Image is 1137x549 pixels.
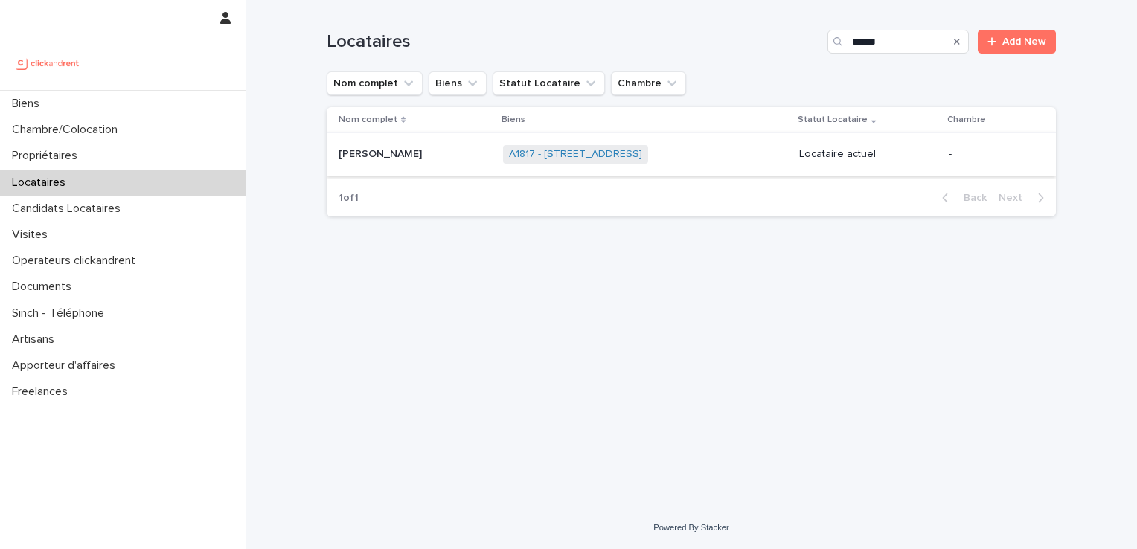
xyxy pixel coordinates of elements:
[955,193,987,203] span: Back
[327,31,821,53] h1: Locataires
[6,306,116,321] p: Sinch - Téléphone
[493,71,605,95] button: Statut Locataire
[999,193,1031,203] span: Next
[509,148,642,161] a: A1817 - [STREET_ADDRESS]
[6,359,127,373] p: Apporteur d'affaires
[6,149,89,163] p: Propriétaires
[339,145,425,161] p: [PERSON_NAME]
[653,523,728,532] a: Powered By Stacker
[947,112,986,128] p: Chambre
[799,148,937,161] p: Locataire actuel
[6,385,80,399] p: Freelances
[798,112,868,128] p: Statut Locataire
[949,148,1032,161] p: -
[978,30,1056,54] a: Add New
[6,333,66,347] p: Artisans
[6,123,129,137] p: Chambre/Colocation
[327,71,423,95] button: Nom complet
[327,180,371,216] p: 1 of 1
[429,71,487,95] button: Biens
[827,30,969,54] input: Search
[6,228,60,242] p: Visites
[1002,36,1046,47] span: Add New
[6,176,77,190] p: Locataires
[6,280,83,294] p: Documents
[339,112,397,128] p: Nom complet
[993,191,1056,205] button: Next
[611,71,686,95] button: Chambre
[6,254,147,268] p: Operateurs clickandrent
[6,202,132,216] p: Candidats Locataires
[502,112,525,128] p: Biens
[327,133,1056,176] tr: [PERSON_NAME][PERSON_NAME] A1817 - [STREET_ADDRESS] Locataire actuel-
[930,191,993,205] button: Back
[6,97,51,111] p: Biens
[12,48,84,78] img: UCB0brd3T0yccxBKYDjQ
